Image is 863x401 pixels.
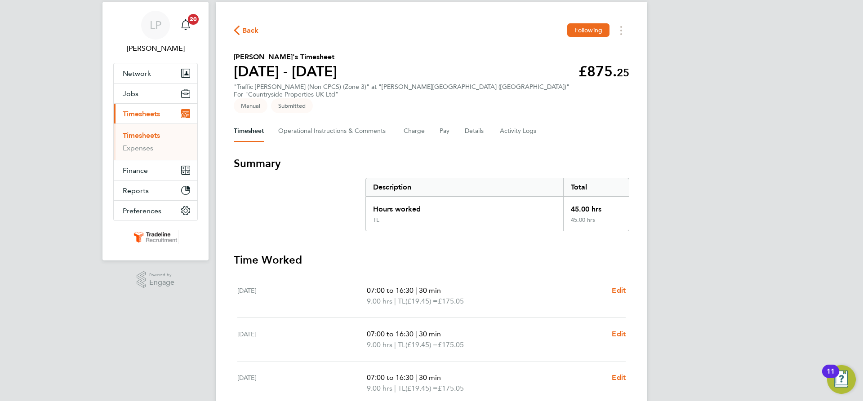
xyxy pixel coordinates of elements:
[398,339,405,350] span: TL
[123,144,153,152] a: Expenses
[405,384,438,392] span: (£19.45) =
[438,297,464,305] span: £175.05
[438,384,464,392] span: £175.05
[440,120,450,142] button: Pay
[123,69,151,78] span: Network
[419,286,441,295] span: 30 min
[612,286,626,295] span: Edit
[367,297,392,305] span: 9.00 hrs
[613,23,629,37] button: Timesheets Menu
[567,23,609,37] button: Following
[367,330,414,338] span: 07:00 to 16:30
[365,178,629,231] div: Summary
[237,329,367,350] div: [DATE]
[398,383,405,394] span: TL
[113,11,198,54] a: LP[PERSON_NAME]
[114,123,197,160] div: Timesheets
[234,120,264,142] button: Timesheet
[827,371,835,383] div: 11
[237,372,367,394] div: [DATE]
[123,186,149,195] span: Reports
[234,253,629,267] h3: Time Worked
[404,120,425,142] button: Charge
[367,286,414,295] span: 07:00 to 16:30
[271,98,313,113] span: This timesheet is Submitted.
[123,207,161,215] span: Preferences
[237,285,367,307] div: [DATE]
[612,329,626,339] a: Edit
[234,25,259,36] button: Back
[415,286,417,295] span: |
[149,279,174,286] span: Engage
[574,26,602,34] span: Following
[405,340,438,349] span: (£19.45) =
[612,330,626,338] span: Edit
[137,271,175,288] a: Powered byEngage
[113,43,198,54] span: Lauren Pearson
[366,197,563,216] div: Hours worked
[102,2,209,260] nav: Main navigation
[123,166,148,175] span: Finance
[578,63,629,80] app-decimal: £875.
[132,230,179,244] img: tradelinerecruitment-logo-retina.png
[827,365,856,394] button: Open Resource Center, 11 new notifications
[149,271,174,279] span: Powered by
[367,384,392,392] span: 9.00 hrs
[394,297,396,305] span: |
[612,373,626,382] span: Edit
[366,178,563,196] div: Description
[438,340,464,349] span: £175.05
[234,62,337,80] h1: [DATE] - [DATE]
[563,178,629,196] div: Total
[415,330,417,338] span: |
[373,216,379,224] div: TL
[114,104,197,123] button: Timesheets
[394,384,396,392] span: |
[415,373,417,382] span: |
[419,373,441,382] span: 30 min
[500,120,538,142] button: Activity Logs
[617,66,629,79] span: 25
[177,11,195,40] a: 20
[234,156,629,171] h3: Summary
[114,201,197,220] button: Preferences
[114,84,197,103] button: Jobs
[234,52,337,62] h2: [PERSON_NAME]'s Timesheet
[394,340,396,349] span: |
[419,330,441,338] span: 30 min
[367,340,392,349] span: 9.00 hrs
[113,230,198,244] a: Go to home page
[563,216,629,231] div: 45.00 hrs
[123,131,160,140] a: Timesheets
[367,373,414,382] span: 07:00 to 16:30
[188,14,199,25] span: 20
[234,98,267,113] span: This timesheet was manually created.
[234,83,569,98] div: "Traffic [PERSON_NAME] (Non CPCS) (Zone 3)" at "[PERSON_NAME][GEOGRAPHIC_DATA] ([GEOGRAPHIC_DATA])"
[123,89,138,98] span: Jobs
[465,120,485,142] button: Details
[234,91,569,98] div: For "Countryside Properties UK Ltd"
[114,181,197,200] button: Reports
[114,63,197,83] button: Network
[278,120,389,142] button: Operational Instructions & Comments
[405,297,438,305] span: (£19.45) =
[612,285,626,296] a: Edit
[242,25,259,36] span: Back
[563,197,629,216] div: 45.00 hrs
[150,19,161,31] span: LP
[612,372,626,383] a: Edit
[114,160,197,180] button: Finance
[123,110,160,118] span: Timesheets
[398,296,405,307] span: TL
